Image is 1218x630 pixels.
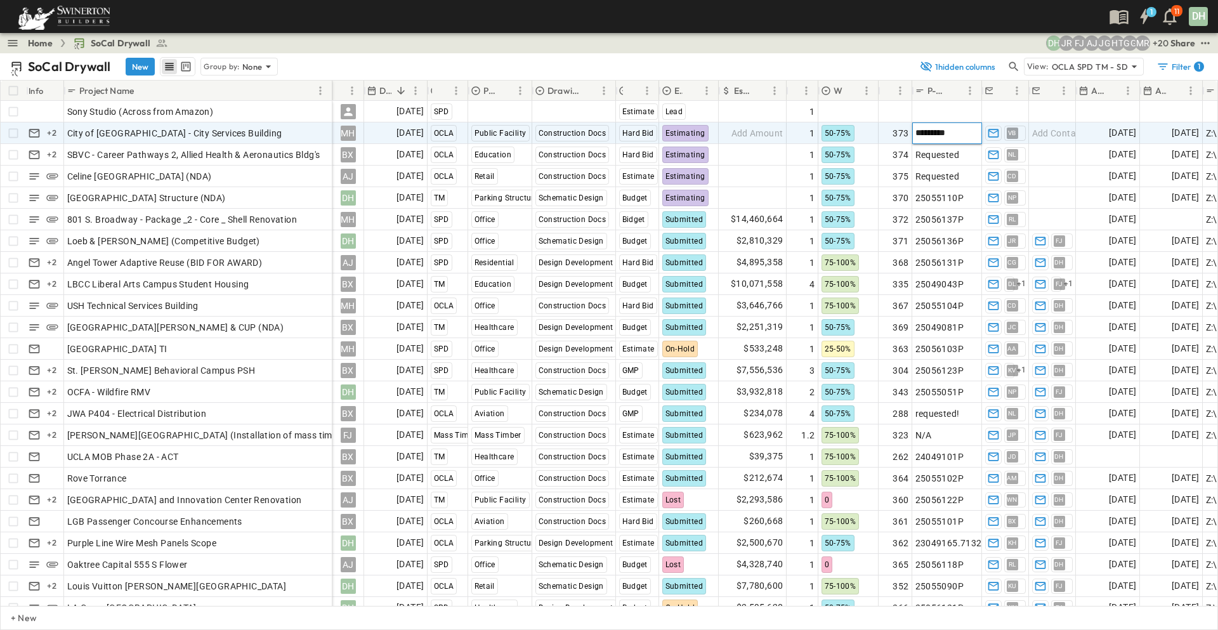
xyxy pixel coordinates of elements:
[809,148,815,161] span: 1
[665,107,683,116] span: Lead
[893,299,908,312] span: 367
[67,170,212,183] span: Celine [GEOGRAPHIC_DATA] (NDA)
[475,215,495,224] span: Office
[513,83,528,98] button: Menu
[622,129,654,138] span: Hard Bid
[475,172,495,181] span: Retail
[539,366,606,375] span: Construction Docs
[665,280,704,289] span: Submitted
[28,37,53,49] a: Home
[162,59,177,74] button: row view
[1172,298,1199,313] span: [DATE]
[1109,320,1136,334] span: [DATE]
[809,278,815,291] span: 4
[396,341,424,356] span: [DATE]
[809,127,815,140] span: 1
[539,172,606,181] span: Construction Docs
[1008,240,1016,241] span: JR
[825,301,856,310] span: 75-100%
[1172,363,1199,377] span: [DATE]
[434,107,449,116] span: SPD
[379,84,391,97] p: Due Date
[341,126,356,141] div: MH
[737,363,783,377] span: $7,556,536
[799,83,814,98] button: Menu
[1169,84,1183,98] button: Sort
[834,84,842,97] p: Win Probability
[825,280,856,289] span: 75-100%
[1170,37,1195,49] div: Share
[893,256,908,269] span: 368
[475,237,495,246] span: Office
[1109,147,1136,162] span: [DATE]
[396,104,424,119] span: [DATE]
[665,172,705,181] span: Estimating
[44,384,60,400] div: + 2
[341,255,356,270] div: AJ
[622,215,645,224] span: Bidget
[67,213,298,226] span: 801 S. Broadway - Package _2 - Core _ Shell Renovation
[893,321,908,334] span: 369
[737,298,783,313] span: $3,646,766
[622,237,648,246] span: Budget
[396,277,424,291] span: [DATE]
[434,388,445,397] span: TM
[737,233,783,248] span: $2,810,329
[136,84,150,98] button: Sort
[809,192,815,204] span: 1
[767,83,782,98] button: Menu
[665,345,695,353] span: On-Hold
[893,127,908,140] span: 373
[1109,341,1136,356] span: [DATE]
[539,150,606,159] span: Construction Docs
[731,277,783,291] span: $10,071,558
[622,194,648,202] span: Budget
[67,343,167,355] span: [GEOGRAPHIC_DATA] TI
[893,364,908,377] span: 304
[665,366,704,375] span: Submitted
[1091,84,1104,97] p: Anticipated Start
[475,345,495,353] span: Office
[1059,36,1074,51] div: Joshua Russell (joshua.russell@swinerton.com)
[915,343,964,355] span: 25056103P
[622,345,655,353] span: Estimate
[1097,36,1112,51] div: Jorge Garcia (jorgarcia@swinerton.com)
[341,212,356,227] div: MH
[1027,60,1049,74] p: View:
[893,170,908,183] span: 375
[67,148,320,161] span: SBVC - Career Pathways 2, Allied Health & Aeronautics Bldg's
[1151,58,1208,75] button: Filter1
[1109,277,1136,291] span: [DATE]
[547,84,580,97] p: Drawing Status
[915,278,964,291] span: 25049043P
[809,170,815,183] span: 1
[44,277,60,292] div: + 2
[15,3,113,30] img: 6c363589ada0b36f064d841b69d3a419a338230e66bb0a533688fa5cc3e9e735.png
[915,299,964,312] span: 25055104P
[927,84,946,97] p: P-Code
[67,386,151,398] span: OCFA - Wildfire RMV
[449,83,464,98] button: Menu
[434,237,449,246] span: SPD
[622,301,654,310] span: Hard Bid
[915,256,964,269] span: 25056131P
[126,58,155,75] button: New
[625,84,639,98] button: Sort
[1017,364,1026,377] span: + 1
[665,258,704,267] span: Submitted
[1032,127,1084,140] span: Add Contact
[26,81,64,101] div: Info
[1153,37,1165,49] p: + 20
[622,280,648,289] span: Budget
[1189,7,1208,26] div: DH
[1007,348,1017,349] span: AA
[809,386,815,398] span: 2
[434,345,449,353] span: SPD
[341,169,356,184] div: AJ
[160,57,195,76] div: table view
[67,299,199,312] span: USH Technical Services Building
[1109,298,1136,313] span: [DATE]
